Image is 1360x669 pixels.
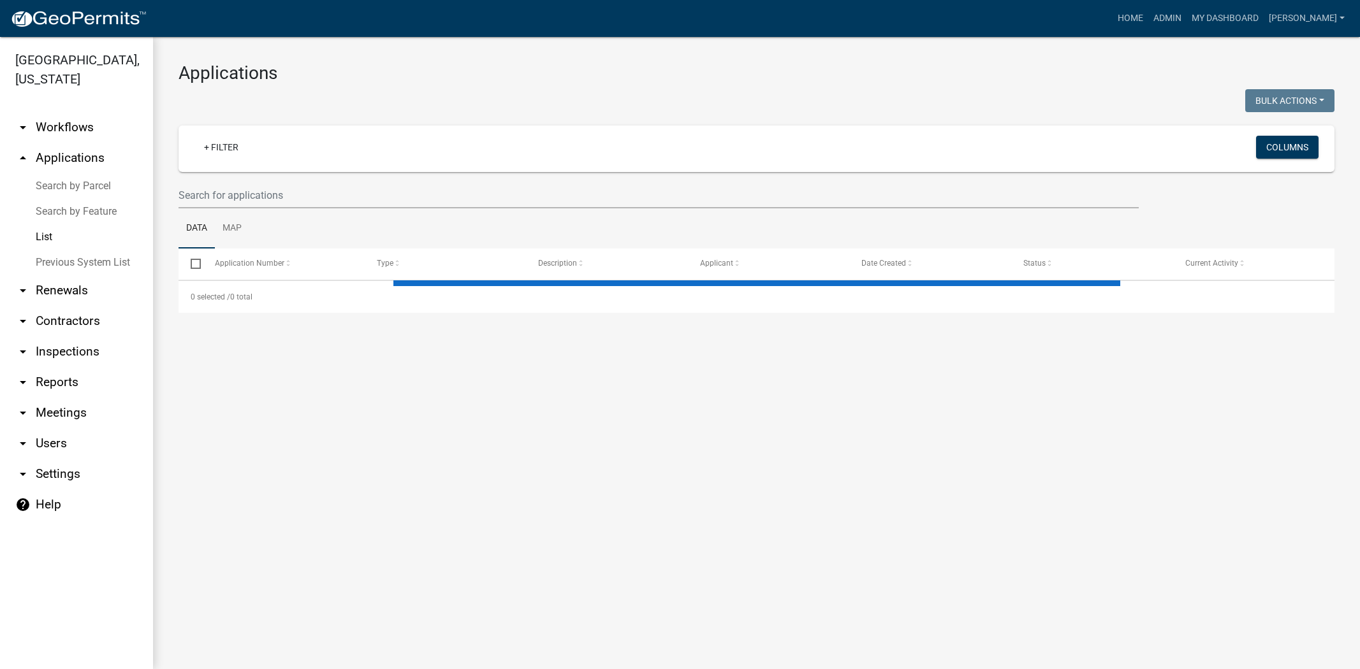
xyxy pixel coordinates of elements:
[849,248,1011,279] datatable-header-cell: Date Created
[1264,6,1350,31] a: [PERSON_NAME]
[1148,6,1187,31] a: Admin
[539,259,578,268] span: Description
[365,248,527,279] datatable-header-cell: Type
[688,248,850,279] datatable-header-cell: Applicant
[1023,259,1046,268] span: Status
[15,150,31,166] i: arrow_drop_up
[1187,6,1264,31] a: My Dashboard
[15,313,31,329] i: arrow_drop_down
[179,208,215,249] a: Data
[1185,259,1238,268] span: Current Activity
[194,136,249,159] a: + Filter
[15,344,31,359] i: arrow_drop_down
[1011,248,1173,279] datatable-header-cell: Status
[15,283,31,298] i: arrow_drop_down
[15,375,31,390] i: arrow_drop_down
[1173,248,1334,279] datatable-header-cell: Current Activity
[862,259,907,268] span: Date Created
[526,248,688,279] datatable-header-cell: Description
[15,436,31,451] i: arrow_drop_down
[15,405,31,421] i: arrow_drop_down
[191,292,230,301] span: 0 selected /
[700,259,733,268] span: Applicant
[1245,89,1334,112] button: Bulk Actions
[15,466,31,482] i: arrow_drop_down
[1256,136,1319,159] button: Columns
[15,120,31,135] i: arrow_drop_down
[179,62,1334,84] h3: Applications
[216,259,285,268] span: Application Number
[179,281,1334,313] div: 0 total
[179,182,1139,208] input: Search for applications
[377,259,393,268] span: Type
[203,248,365,279] datatable-header-cell: Application Number
[215,208,249,249] a: Map
[1113,6,1148,31] a: Home
[15,497,31,512] i: help
[179,248,203,279] datatable-header-cell: Select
